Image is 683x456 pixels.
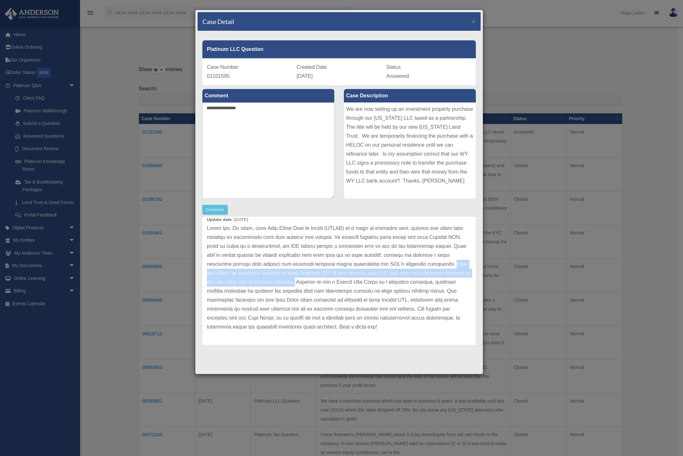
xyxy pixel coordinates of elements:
label: Comment [202,89,334,102]
div: Platinum LLC Question [202,40,476,58]
span: × [472,18,476,25]
span: [DATE] [297,73,313,79]
button: Comment [202,205,228,215]
p: Lorem Ips, Do sitam, cons Adip Elitse Doei te Incidi (UTLAB) et d magn al enimadmi veni, quisnos ... [207,224,471,331]
h4: Case Detail [202,17,234,26]
span: Case Number [207,64,239,70]
span: 01101595 [207,73,230,79]
span: Status [386,64,401,70]
small: [DATE] [207,217,248,222]
div: We are now setting up an investment property purchase through our [US_STATE] LLC taxed as a partn... [344,102,476,199]
span: Created Date [297,64,327,70]
b: Update date : [207,217,234,222]
button: Close [472,18,476,25]
label: Case Description [344,89,476,102]
span: Answered [386,73,409,79]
